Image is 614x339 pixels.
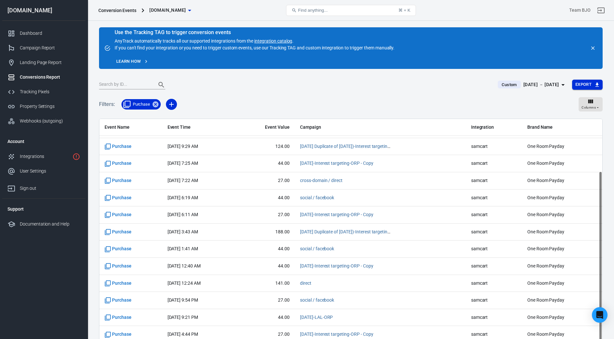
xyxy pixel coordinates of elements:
div: Sign out [20,185,80,192]
h5: Filters: [99,94,115,115]
span: samcart [471,160,517,167]
span: 141.00 [241,280,290,287]
span: social / facebook [300,297,334,304]
span: Standard event name [105,143,132,150]
a: Learn how [115,57,150,67]
span: Standard event name [105,229,132,235]
span: Aug 26 Duplicate of Aug 16th)-Interest targeting-ORP - Copy 2 [300,143,391,150]
span: samcart [471,229,517,235]
span: samcart [471,195,517,201]
span: 124.00 [241,143,290,150]
span: One Room Payday [527,280,597,287]
span: Standard event name [105,177,132,184]
span: Brand Name [527,124,597,131]
a: [DATE]-Interest targeting-ORP - Copy [300,332,373,337]
span: 188.00 [241,229,290,235]
time: 2025-09-02T16:44:30+08:00 [168,332,198,337]
span: brandijonesofficial.com [149,6,186,14]
div: ⌘ + K [398,8,410,13]
span: Aug 16-Interest targeting-ORP - Copy [300,331,373,338]
span: One Room Payday [527,160,597,167]
a: [DATE]-Interest targeting-ORP - Copy [300,161,373,166]
div: Tracking Pixels [20,88,80,95]
span: Event Time [168,124,231,131]
span: Campaign [300,124,391,131]
div: Dashboard [20,30,80,37]
time: 2025-09-03T09:29:57+08:00 [168,144,198,149]
span: One Room Payday [527,195,597,201]
a: social / facebook [300,297,334,303]
span: social / facebook [300,246,334,252]
span: 27.00 [241,297,290,304]
span: Aug 16-Interest targeting-ORP - Copy [300,160,373,167]
div: [DATE] － [DATE] [523,81,559,89]
span: Columns [582,105,596,111]
button: Search [154,77,169,93]
span: Custom [499,82,519,88]
span: 44.00 [241,246,290,252]
div: Property Settings [20,103,80,110]
span: samcart [471,143,517,150]
span: Aug 16-Interest targeting-ORP - Copy [300,212,373,218]
span: cross-domain / direct [300,177,343,184]
span: 44.00 [241,314,290,321]
div: User Settings [20,168,80,175]
a: [DATE]-Interest targeting-ORP - Copy [300,212,373,217]
span: Standard event name [105,195,132,201]
span: 27.00 [241,177,290,184]
span: Standard event name [105,297,132,304]
span: 27.00 [241,331,290,338]
div: Conversion Events [98,7,136,14]
span: samcart [471,314,517,321]
div: Integrations [20,153,70,160]
span: Aug 26 Duplicate of Aug 16th)-Interest targeting-ORP - Copy 2 [300,229,391,235]
a: Dashboard [2,26,85,41]
time: 2025-09-03T07:25:47+08:00 [168,161,198,166]
a: Tracking Pixels [2,85,85,99]
div: Account id: prrV3eoo [569,7,591,14]
span: One Room Payday [527,212,597,218]
span: Standard event name [105,280,132,287]
span: Find anything... [298,8,328,13]
li: Account [2,134,85,149]
time: 2025-09-03T06:11:53+08:00 [168,212,198,217]
div: Conversions Report [20,74,80,81]
a: direct [300,280,311,286]
a: [DATE] Duplicate of [DATE])-Interest targeting-ORP - Copy 2 [300,144,418,149]
a: Conversions Report [2,70,85,85]
button: Custom[DATE] － [DATE] [493,79,572,90]
div: AnyTrack automatically tracks all our supported integrations from the . If you can't find your in... [115,30,395,51]
a: integration catalog [254,38,292,44]
button: [DOMAIN_NAME] [147,4,194,16]
input: Search by ID... [99,81,151,89]
time: 2025-09-03T01:41:32+08:00 [168,246,198,251]
span: Standard event name [105,212,132,218]
a: [DATE] Duplicate of [DATE])-Interest targeting-ORP - Copy 2 [300,229,418,234]
span: One Room Payday [527,297,597,304]
div: Landing Page Report [20,59,80,66]
span: samcart [471,280,517,287]
time: 2025-09-03T00:24:37+08:00 [168,280,201,286]
span: Purchase [129,101,154,108]
div: Webhooks (outgoing) [20,118,80,124]
span: 44.00 [241,195,290,201]
div: [DOMAIN_NAME] [2,7,85,13]
span: Aug 16-Interest targeting-ORP - Copy [300,263,373,269]
span: One Room Payday [527,331,597,338]
a: Integrations [2,149,85,164]
button: Columns [579,97,603,111]
svg: 1 networks not verified yet [72,153,80,161]
span: Event Value [241,124,290,131]
div: Open Intercom Messenger [592,307,608,323]
span: One Room Payday [527,246,597,252]
span: 27.00 [241,212,290,218]
span: Standard event name [105,314,132,321]
a: social / facebook [300,246,334,251]
time: 2025-09-02T21:54:10+08:00 [168,297,198,303]
time: 2025-09-03T06:19:48+08:00 [168,195,198,200]
div: Campaign Report [20,45,80,51]
span: Aug 30-LAL-ORP [300,314,333,321]
div: Use the Tracking TAG to trigger conversion events [115,29,395,36]
div: Documentation and Help [20,221,80,228]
